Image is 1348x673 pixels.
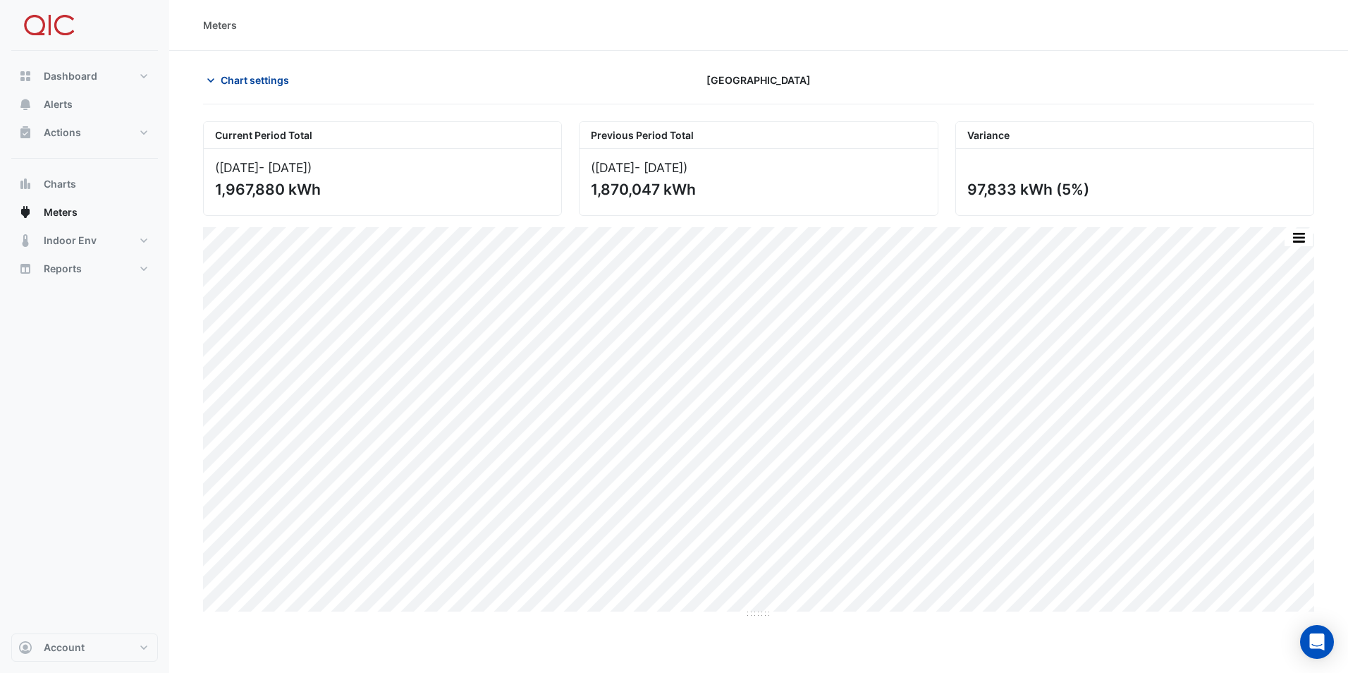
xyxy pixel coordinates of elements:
span: Meters [44,205,78,219]
app-icon: Charts [18,177,32,191]
div: 1,967,880 kWh [215,181,547,198]
div: ([DATE] ) [591,160,926,175]
button: Chart settings [203,68,298,92]
span: Reports [44,262,82,276]
button: Charts [11,170,158,198]
button: Indoor Env [11,226,158,255]
app-icon: Reports [18,262,32,276]
span: - [DATE] [635,160,683,175]
app-icon: Alerts [18,97,32,111]
span: Alerts [44,97,73,111]
span: Charts [44,177,76,191]
div: Previous Period Total [580,122,937,149]
div: 1,870,047 kWh [591,181,923,198]
span: Chart settings [221,73,289,87]
div: Variance [956,122,1313,149]
div: 97,833 kWh (5%) [967,181,1299,198]
span: [GEOGRAPHIC_DATA] [706,73,811,87]
div: Meters [203,18,237,32]
app-icon: Actions [18,126,32,140]
span: Account [44,641,85,655]
div: Open Intercom Messenger [1300,625,1334,659]
button: Dashboard [11,62,158,90]
span: - [DATE] [259,160,307,175]
button: More Options [1285,229,1313,246]
span: Actions [44,126,81,140]
button: Reports [11,255,158,283]
button: Actions [11,119,158,147]
span: Dashboard [44,69,97,83]
app-icon: Meters [18,205,32,219]
div: ([DATE] ) [215,160,550,175]
button: Account [11,633,158,662]
span: Indoor Env [44,234,97,248]
button: Meters [11,198,158,226]
div: Current Period Total [204,122,561,149]
img: Company Logo [17,11,80,40]
app-icon: Dashboard [18,69,32,83]
button: Alerts [11,90,158,119]
app-icon: Indoor Env [18,234,32,248]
